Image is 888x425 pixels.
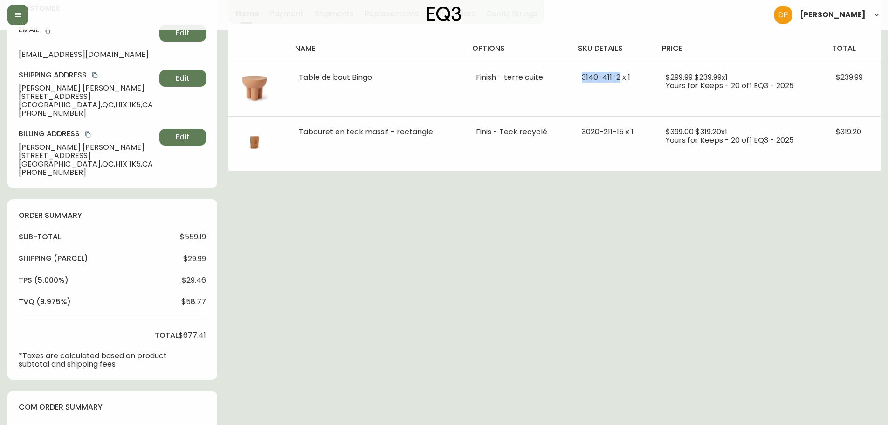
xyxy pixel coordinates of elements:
[578,43,647,54] h4: sku details
[472,43,563,54] h4: options
[662,43,817,54] h4: price
[182,276,206,285] span: $29.46
[476,128,559,136] li: Finis - Teck recyclé
[19,50,156,59] span: [EMAIL_ADDRESS][DOMAIN_NAME]
[427,7,461,21] img: logo
[183,255,206,263] span: $29.99
[19,109,156,118] span: [PHONE_NUMBER]
[43,26,52,35] button: copy
[19,70,156,80] h4: Shipping Address
[836,126,861,137] span: $319.20
[476,73,559,82] li: Finish - terre cuite
[666,126,694,137] span: $399.00
[240,73,269,103] img: 8a9fb573-5b5c-4ba6-9e15-38ea011895a0.jpg
[19,210,206,221] h4: order summary
[90,70,100,80] button: copy
[19,101,156,109] span: [GEOGRAPHIC_DATA] , QC , H1X 1K5 , CA
[666,135,794,146] span: Yours for Keeps - 20 off EQ3 - 2025
[19,84,156,92] span: [PERSON_NAME] [PERSON_NAME]
[299,126,433,137] span: Tabouret en teck massif - rectangle
[19,129,156,139] h4: Billing Address
[19,253,88,264] h4: Shipping ( Parcel )
[19,275,69,286] h4: tps (5.000%)
[83,130,93,139] button: copy
[176,132,190,142] span: Edit
[582,126,633,137] span: 3020-211-15 x 1
[695,126,727,137] span: $319.20 x 1
[19,232,61,242] h4: sub-total
[19,152,156,160] span: [STREET_ADDRESS]
[180,233,206,241] span: $559.19
[832,43,873,54] h4: total
[836,72,863,83] span: $239.99
[19,25,156,35] h4: Email
[159,129,206,146] button: Edit
[176,73,190,84] span: Edit
[19,160,156,168] span: [GEOGRAPHIC_DATA] , QC , H1X 1K5 , CA
[774,6,792,24] img: b0154ba12ae69382d64d2f3159806b19
[666,80,794,91] span: Yours for Keeps - 20 off EQ3 - 2025
[19,297,71,307] h4: tvq (9.975%)
[19,143,156,152] span: [PERSON_NAME] [PERSON_NAME]
[666,72,693,83] span: $299.99
[19,92,156,101] span: [STREET_ADDRESS]
[176,28,190,38] span: Edit
[582,72,630,83] span: 3140-411-2 x 1
[19,402,206,412] h4: com order summary
[19,168,156,177] span: [PHONE_NUMBER]
[159,25,206,42] button: Edit
[240,128,269,158] img: 3020-209-15-400-1-ckj1kqqjp3rfg01749hmevnfg.jpg
[181,298,206,306] span: $58.77
[299,72,372,83] span: Table de bout Bingo
[800,11,866,19] span: [PERSON_NAME]
[155,330,179,341] h4: total
[19,352,179,369] p: *Taxes are calculated based on product subtotal and shipping fees
[179,331,206,340] span: $677.41
[695,72,728,83] span: $239.99 x 1
[159,70,206,87] button: Edit
[295,43,457,54] h4: name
